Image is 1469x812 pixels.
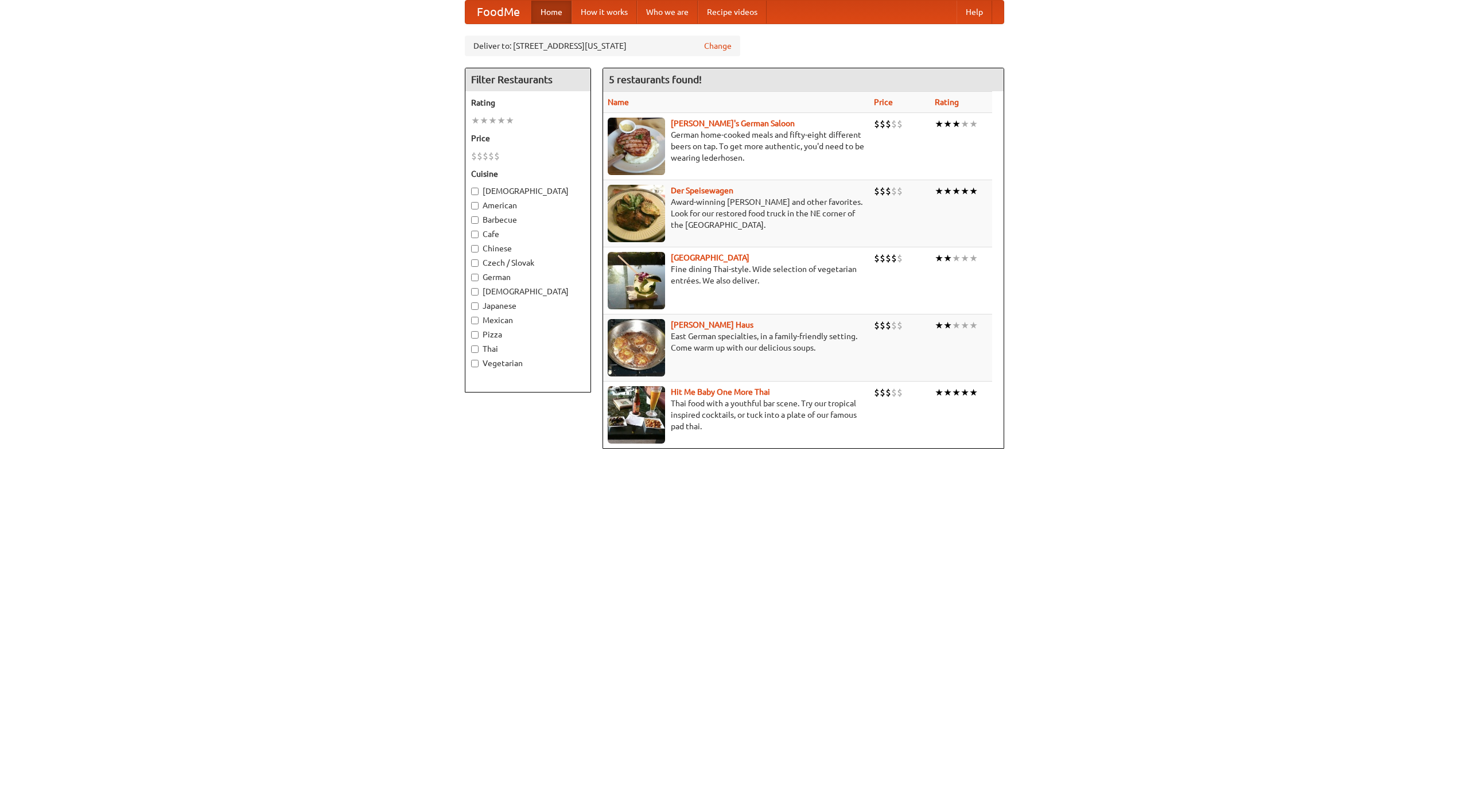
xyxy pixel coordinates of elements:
label: Vegetarian [471,358,585,369]
a: Home [531,1,572,24]
a: Change [704,40,732,52]
input: Thai [471,345,479,353]
li: ★ [488,114,497,127]
label: Barbecue [471,214,585,226]
li: ★ [471,114,480,127]
img: satay.jpg [608,252,665,309]
li: ★ [943,118,952,130]
li: ★ [935,185,943,197]
li: ★ [952,252,961,265]
li: ★ [935,319,943,332]
input: American [471,202,479,209]
li: $ [874,319,880,332]
h5: Rating [471,97,585,108]
li: $ [483,150,488,162]
label: Czech / Slovak [471,257,585,269]
div: Deliver to: [STREET_ADDRESS][US_STATE] [465,36,740,56]
img: babythai.jpg [608,386,665,444]
ng-pluralize: 5 restaurants found! [609,74,702,85]
li: $ [897,118,903,130]
a: [PERSON_NAME]'s German Saloon [671,119,795,128]
li: $ [880,252,885,265]
p: East German specialties, in a family-friendly setting. Come warm up with our delicious soups. [608,331,865,353]
li: $ [885,386,891,399]
li: ★ [969,252,978,265]
p: Award-winning [PERSON_NAME] and other favorites. Look for our restored food truck in the NE corne... [608,196,865,231]
a: [PERSON_NAME] Haus [671,320,753,329]
li: $ [885,252,891,265]
img: kohlhaus.jpg [608,319,665,376]
li: $ [874,386,880,399]
li: ★ [952,185,961,197]
li: $ [897,386,903,399]
label: Chinese [471,243,585,254]
li: $ [891,118,897,130]
a: Rating [935,98,959,107]
li: ★ [952,319,961,332]
input: Pizza [471,331,479,339]
li: ★ [961,319,969,332]
li: $ [477,150,483,162]
li: ★ [961,252,969,265]
input: Czech / Slovak [471,259,479,267]
input: [DEMOGRAPHIC_DATA] [471,288,479,296]
li: $ [880,185,885,197]
p: German home-cooked meals and fifty-eight different beers on tap. To get more authentic, you'd nee... [608,129,865,164]
a: Price [874,98,893,107]
li: $ [891,319,897,332]
a: Recipe videos [698,1,767,24]
li: ★ [969,386,978,399]
img: speisewagen.jpg [608,185,665,242]
a: FoodMe [465,1,531,24]
label: [DEMOGRAPHIC_DATA] [471,286,585,297]
li: ★ [935,386,943,399]
li: $ [471,150,477,162]
li: ★ [943,185,952,197]
li: $ [885,185,891,197]
h4: Filter Restaurants [465,68,590,91]
a: Der Speisewagen [671,186,733,195]
li: ★ [961,185,969,197]
input: Cafe [471,231,479,238]
p: Thai food with a youthful bar scene. Try our tropical inspired cocktails, or tuck into a plate of... [608,398,865,432]
li: $ [880,386,885,399]
li: $ [874,118,880,130]
li: ★ [935,118,943,130]
input: Chinese [471,245,479,252]
li: ★ [506,114,514,127]
li: $ [897,252,903,265]
li: $ [874,252,880,265]
li: ★ [961,118,969,130]
li: ★ [935,252,943,265]
a: How it works [572,1,637,24]
input: Mexican [471,317,479,324]
input: Barbecue [471,216,479,224]
p: Fine dining Thai-style. Wide selection of vegetarian entrées. We also deliver. [608,263,865,286]
a: Name [608,98,629,107]
li: $ [891,386,897,399]
li: $ [874,185,880,197]
li: $ [488,150,494,162]
a: Help [957,1,992,24]
li: ★ [961,386,969,399]
li: ★ [969,118,978,130]
li: $ [885,118,891,130]
img: esthers.jpg [608,118,665,175]
li: ★ [943,386,952,399]
li: $ [897,185,903,197]
input: Vegetarian [471,360,479,367]
li: ★ [497,114,506,127]
label: Cafe [471,228,585,240]
li: $ [880,118,885,130]
li: ★ [969,319,978,332]
input: Japanese [471,302,479,310]
li: $ [880,319,885,332]
a: [GEOGRAPHIC_DATA] [671,253,749,262]
li: $ [897,319,903,332]
li: ★ [480,114,488,127]
h5: Cuisine [471,168,585,180]
a: Who we are [637,1,698,24]
label: [DEMOGRAPHIC_DATA] [471,185,585,197]
li: ★ [943,319,952,332]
